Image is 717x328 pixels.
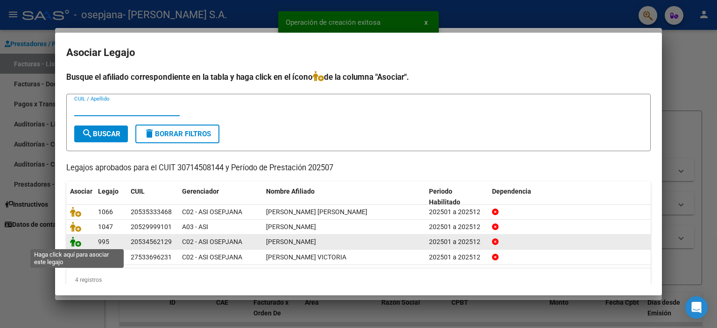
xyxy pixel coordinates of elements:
[144,128,155,139] mat-icon: delete
[98,208,113,216] span: 1066
[429,252,485,263] div: 202501 a 202512
[66,181,94,212] datatable-header-cell: Asociar
[266,208,367,216] span: PAZ CATALAN IÑAKI LEANDRO
[131,237,172,247] div: 20534562129
[66,44,651,62] h2: Asociar Legajo
[98,238,109,245] span: 995
[131,207,172,217] div: 20535333468
[82,128,93,139] mat-icon: search
[98,223,113,230] span: 1047
[94,181,127,212] datatable-header-cell: Legajo
[135,125,219,143] button: Borrar Filtros
[131,252,172,263] div: 27533696231
[182,253,242,261] span: C02 - ASI OSEPJANA
[182,238,242,245] span: C02 - ASI OSEPJANA
[266,238,316,245] span: CALIVA MATTEO AGUSTIN
[66,268,651,292] div: 4 registros
[685,296,708,319] div: Open Intercom Messenger
[82,130,120,138] span: Buscar
[178,181,262,212] datatable-header-cell: Gerenciador
[182,223,208,230] span: A03 - ASI
[66,162,651,174] p: Legajos aprobados para el CUIT 30714508144 y Período de Prestación 202507
[262,181,425,212] datatable-header-cell: Nombre Afiliado
[98,253,109,261] span: 876
[266,188,315,195] span: Nombre Afiliado
[182,208,242,216] span: C02 - ASI OSEPJANA
[144,130,211,138] span: Borrar Filtros
[429,188,460,206] span: Periodo Habilitado
[131,188,145,195] span: CUIL
[66,71,651,83] h4: Busque el afiliado correspondiente en la tabla y haga click en el ícono de la columna "Asociar".
[182,188,219,195] span: Gerenciador
[98,188,119,195] span: Legajo
[70,188,92,195] span: Asociar
[429,222,485,232] div: 202501 a 202512
[492,188,531,195] span: Dependencia
[429,207,485,217] div: 202501 a 202512
[266,223,316,230] span: MANSILLA TAHIEL IVAN
[131,222,172,232] div: 20529999101
[74,126,128,142] button: Buscar
[425,181,488,212] datatable-header-cell: Periodo Habilitado
[488,181,651,212] datatable-header-cell: Dependencia
[127,181,178,212] datatable-header-cell: CUIL
[429,237,485,247] div: 202501 a 202512
[266,253,346,261] span: MURDOCCA MIA VICTORIA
